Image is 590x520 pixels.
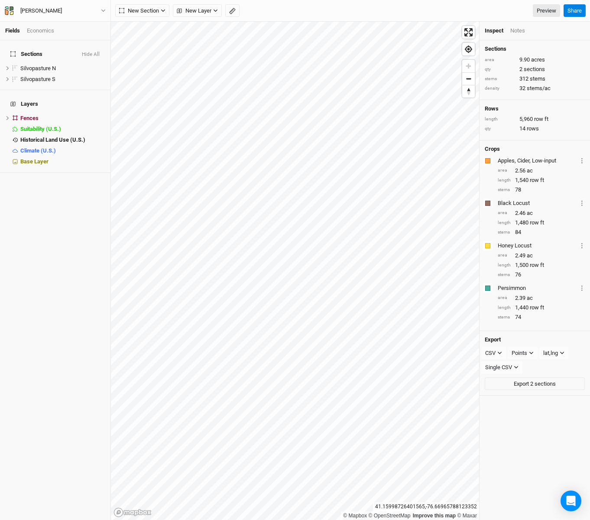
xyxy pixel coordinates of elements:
button: [PERSON_NAME] [4,6,106,16]
div: area [498,210,511,216]
a: OpenStreetMap [369,513,411,519]
div: area [498,295,511,301]
div: 1,440 [498,304,585,312]
div: Blake McCoy [20,6,62,15]
div: Climate (U.S.) [20,147,105,154]
button: Crop Usage [579,283,585,293]
div: stems [498,229,511,236]
a: Fields [5,27,20,34]
div: 84 [498,228,585,236]
div: area [485,57,515,63]
button: CSV [481,347,506,360]
div: Base Layer [20,158,105,165]
div: length [498,177,511,184]
button: New Section [115,4,169,17]
div: Persimmon [498,284,577,292]
span: stems/ac [527,84,551,92]
span: ac [527,252,533,260]
span: rows [527,125,539,133]
span: acres [531,56,545,64]
span: sections [524,65,545,73]
span: New Section [119,6,159,15]
span: Historical Land Use (U.S.) [20,136,85,143]
div: 78 [498,186,585,194]
div: Inspect [485,27,503,35]
div: 312 [485,75,585,83]
button: Crop Usage [579,156,585,166]
span: Silvopasture S [20,76,55,82]
button: New Layer [173,4,222,17]
div: Black Locust [498,199,577,207]
span: Silvopasture N [20,65,56,71]
span: stems [530,75,545,83]
div: 1,500 [498,261,585,269]
div: 2 [485,65,585,73]
span: row ft [530,261,544,269]
button: Single CSV [481,361,522,374]
span: row ft [534,115,548,123]
div: stems [485,76,515,82]
div: lat,lng [543,349,558,357]
div: Fences [20,115,105,122]
span: Fences [20,115,39,121]
h4: Layers [5,95,105,113]
span: Sections [10,51,42,58]
div: qty [485,66,515,73]
a: Mapbox [343,513,367,519]
span: Suitability (U.S.) [20,126,61,132]
a: Improve this map [413,513,456,519]
button: Hide All [81,52,100,58]
h4: Crops [485,146,500,153]
a: Maxar [457,513,477,519]
span: row ft [530,176,544,184]
button: Zoom in [462,60,475,72]
button: Crop Usage [579,198,585,208]
div: 41.15998726401565 , -76.66965788123352 [373,502,479,511]
button: Shortcut: M [225,4,240,17]
div: length [498,305,511,311]
div: [PERSON_NAME] [20,6,62,15]
div: qty [485,126,515,132]
div: Open Intercom Messenger [561,491,581,511]
span: ac [527,294,533,302]
div: 2.56 [498,167,585,175]
div: 9.90 [485,56,585,64]
div: Notes [510,27,525,35]
div: CSV [485,349,496,357]
span: row ft [530,304,544,312]
div: length [498,262,511,269]
button: Share [564,4,586,17]
span: row ft [530,219,544,227]
div: 1,540 [498,176,585,184]
div: Honey Locust [498,242,577,250]
button: Points [508,347,538,360]
div: area [498,167,511,174]
h4: Rows [485,105,585,112]
span: Base Layer [20,158,49,165]
div: length [498,220,511,226]
div: 74 [498,313,585,321]
canvas: Map [111,22,480,520]
div: stems [498,314,511,321]
div: Suitability (U.S.) [20,126,105,133]
div: Silvopasture N [20,65,105,72]
button: Reset bearing to north [462,85,475,97]
button: Find my location [462,43,475,55]
button: Zoom out [462,72,475,85]
div: stems [498,272,511,278]
div: stems [498,187,511,193]
div: area [498,252,511,259]
h4: Sections [485,45,585,52]
div: 5,960 [485,115,585,123]
div: Apples, Cider, Low-input [498,157,577,165]
button: Enter fullscreen [462,26,475,39]
span: Zoom out [462,73,475,85]
h4: Export [485,336,585,343]
button: Export 2 sections [485,377,585,390]
div: density [485,85,515,92]
span: New Layer [177,6,211,15]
